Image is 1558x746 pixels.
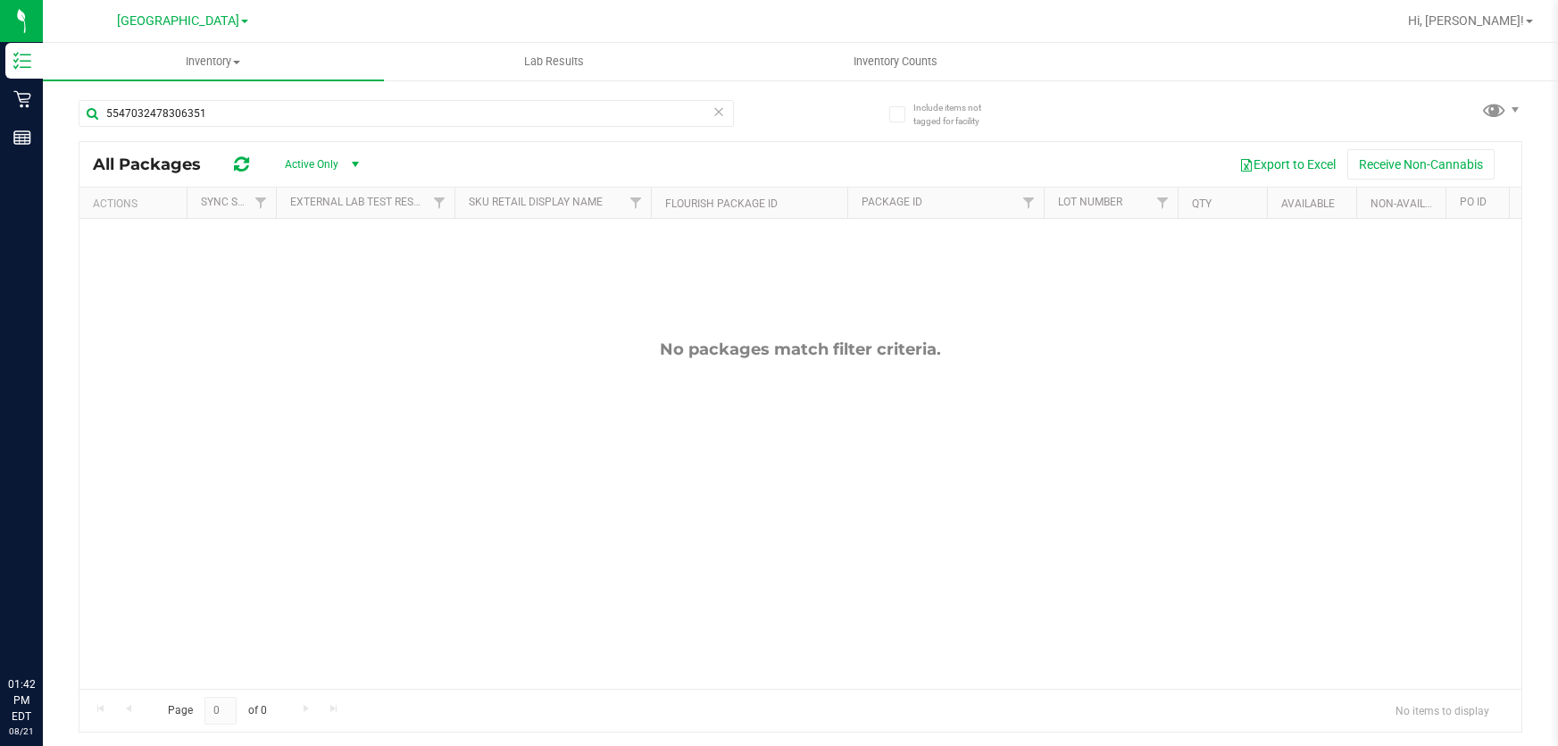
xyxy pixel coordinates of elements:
a: Filter [1148,188,1178,218]
div: Actions [93,197,179,210]
inline-svg: Retail [13,90,31,108]
span: Page of 0 [153,697,281,725]
inline-svg: Inventory [13,52,31,70]
a: Qty [1192,197,1212,210]
a: PO ID [1460,196,1487,208]
span: No items to display [1381,697,1504,724]
a: Filter [1014,188,1044,218]
span: Lab Results [500,54,608,70]
a: Sku Retail Display Name [469,196,603,208]
p: 08/21 [8,725,35,738]
span: [GEOGRAPHIC_DATA] [117,13,239,29]
a: Inventory Counts [725,43,1066,80]
button: Receive Non-Cannabis [1347,149,1495,180]
a: External Lab Test Result [290,196,430,208]
a: Filter [246,188,276,218]
p: 01:42 PM EDT [8,676,35,725]
a: Non-Available [1371,197,1450,210]
a: Sync Status [201,196,270,208]
a: Filter [425,188,454,218]
a: Lab Results [384,43,725,80]
span: Hi, [PERSON_NAME]! [1408,13,1524,28]
a: Package ID [862,196,922,208]
span: Inventory [43,54,384,70]
span: Inventory Counts [829,54,962,70]
a: Lot Number [1058,196,1122,208]
a: Flourish Package ID [665,197,778,210]
span: Clear [712,100,725,123]
div: No packages match filter criteria. [79,339,1521,359]
span: All Packages [93,155,219,174]
button: Export to Excel [1228,149,1347,180]
inline-svg: Reports [13,129,31,147]
span: Include items not tagged for facility [913,101,1003,128]
iframe: Resource center [18,603,71,657]
a: Filter [621,188,651,218]
a: Available [1281,197,1335,210]
input: Search Package ID, Item Name, SKU, Lot or Part Number... [79,100,734,127]
a: Inventory [43,43,384,80]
